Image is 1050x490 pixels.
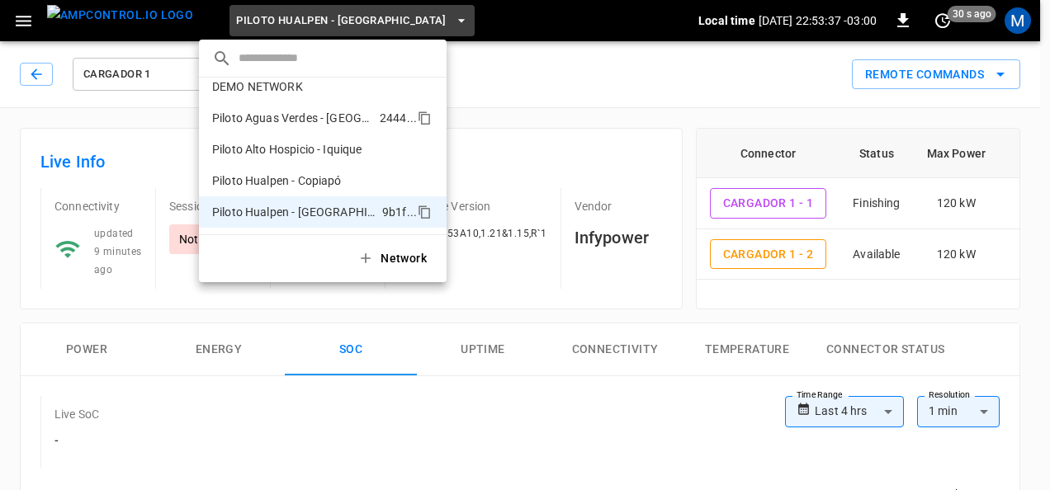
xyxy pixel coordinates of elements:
p: Piloto Hualpen - [GEOGRAPHIC_DATA] [212,204,376,220]
div: copy [416,202,434,222]
p: Piloto Alto Hospicio - Iquique [212,141,376,158]
p: Piloto Aguas Verdes - [GEOGRAPHIC_DATA] [212,110,373,126]
button: Network [348,242,440,276]
p: DEMO NETWORK [212,78,373,95]
p: Piloto Hualpen - Copiapó [212,172,378,189]
div: copy [416,108,434,128]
